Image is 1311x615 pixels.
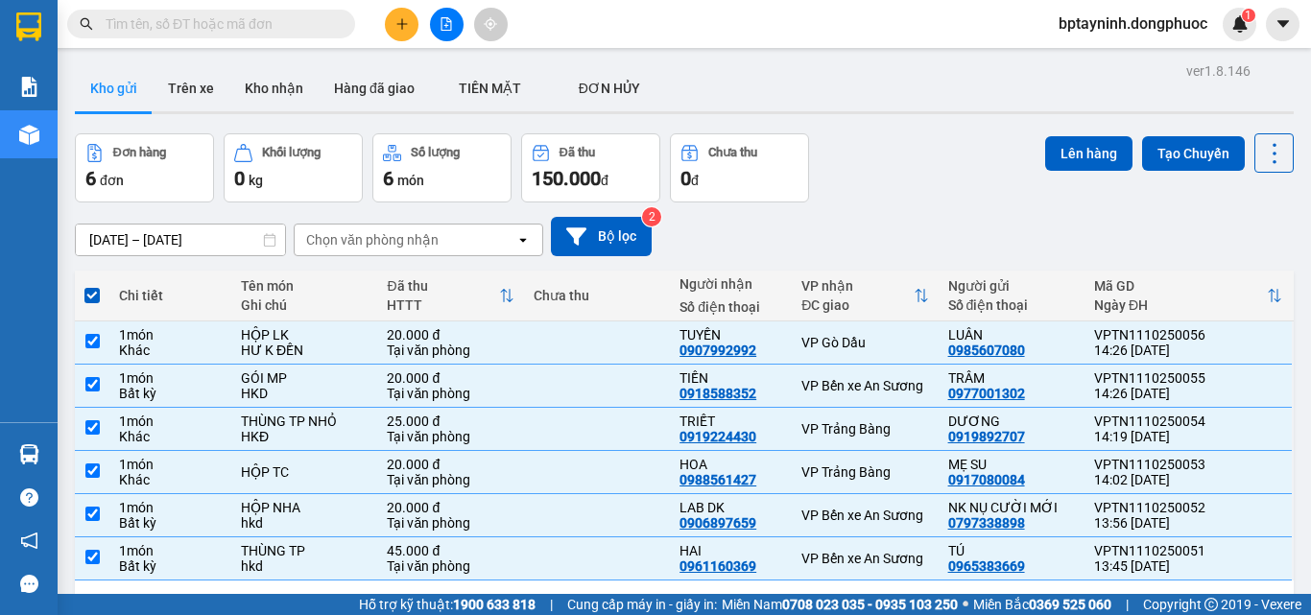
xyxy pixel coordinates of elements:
div: TRIẾT [679,414,782,429]
span: món [397,173,424,188]
div: Số điện thoại [679,299,782,315]
div: Bất kỳ [119,386,222,401]
div: Số lượng [411,146,460,159]
div: 20.000 đ [387,327,513,343]
span: ⚪️ [963,601,968,608]
div: Ghi chú [241,297,368,313]
div: 13:45 [DATE] [1094,558,1282,574]
div: VPTN1110250053 [1094,457,1282,472]
div: Tại văn phòng [387,343,513,358]
button: plus [385,8,418,41]
div: Đơn hàng [113,146,166,159]
div: Tại văn phòng [387,558,513,574]
div: 14:19 [DATE] [1094,429,1282,444]
div: Chưa thu [534,288,660,303]
span: Miền Bắc [973,594,1111,615]
div: Khác [119,472,222,487]
div: TIỀN [679,370,782,386]
div: THÙNG TP NHỎ [241,414,368,429]
div: 20.000 đ [387,457,513,472]
span: copyright [1204,598,1218,611]
div: 0965383669 [948,558,1025,574]
div: 1 món [119,543,222,558]
div: Ngày ĐH [1094,297,1267,313]
div: 14:02 [DATE] [1094,472,1282,487]
div: VP Trảng Bàng [801,464,928,480]
div: Bất kỳ [119,558,222,574]
div: HỘP LK [241,327,368,343]
img: warehouse-icon [19,125,39,145]
img: logo [7,12,92,96]
div: 0797338898 [948,515,1025,531]
div: Khác [119,343,222,358]
div: HKĐ [241,429,368,444]
div: Khối lượng [262,146,321,159]
div: VP Bến xe An Sương [801,378,928,393]
div: 1 món [119,327,222,343]
div: 45.000 đ [387,543,513,558]
div: 1 món [119,414,222,429]
div: 0918588352 [679,386,756,401]
button: Bộ lọc [551,217,652,256]
span: 6 [383,167,393,190]
div: Mã GD [1094,278,1267,294]
span: | [1126,594,1129,615]
div: ĐC giao [801,297,913,313]
span: 150.000 [532,167,601,190]
span: 6 [85,167,96,190]
th: Toggle SortBy [377,271,523,321]
div: 1 món [119,500,222,515]
span: Hotline: 19001152 [152,85,235,97]
div: 0919224430 [679,429,756,444]
span: ĐƠN HỦY [579,81,640,96]
span: | [550,594,553,615]
div: Khác [119,429,222,444]
input: Select a date range. [76,225,285,255]
button: Đơn hàng6đơn [75,133,214,202]
div: TÚ [948,543,1075,558]
span: Miền Nam [722,594,958,615]
button: Kho gửi [75,65,153,111]
div: 0977001302 [948,386,1025,401]
button: Kho nhận [229,65,319,111]
div: Đã thu [560,146,595,159]
span: đ [691,173,699,188]
div: THÙNG TP [241,543,368,558]
div: HTTT [387,297,498,313]
span: 13:02:07 [DATE] [42,139,117,151]
button: Trên xe [153,65,229,111]
div: TUYỀN [679,327,782,343]
sup: 1 [1242,9,1255,22]
span: Bến xe [GEOGRAPHIC_DATA] [152,31,258,55]
div: Chưa thu [708,146,757,159]
div: GÓI MP [241,370,368,386]
div: Người gửi [948,278,1075,294]
button: caret-down [1266,8,1299,41]
strong: ĐỒNG PHƯỚC [152,11,263,27]
span: aim [484,17,497,31]
span: kg [249,173,263,188]
span: question-circle [20,488,38,507]
div: 0985607080 [948,343,1025,358]
div: 0906897659 [679,515,756,531]
div: Tại văn phòng [387,472,513,487]
span: bptayninh.dongphuoc [1043,12,1223,35]
strong: 1900 633 818 [453,597,536,612]
div: 25.000 đ [387,414,513,429]
img: warehouse-icon [19,444,39,464]
sup: 2 [642,207,661,226]
span: ----------------------------------------- [52,104,235,119]
span: plus [395,17,409,31]
img: logo-vxr [16,12,41,41]
div: VPTN1110250051 [1094,543,1282,558]
div: HƯ K ĐỀN [241,343,368,358]
button: file-add [430,8,464,41]
div: 20.000 đ [387,370,513,386]
div: Tại văn phòng [387,429,513,444]
div: 14:26 [DATE] [1094,386,1282,401]
button: Số lượng6món [372,133,512,202]
div: LUÂN [948,327,1075,343]
button: Đã thu150.000đ [521,133,660,202]
span: In ngày: [6,139,117,151]
span: Hỗ trợ kỹ thuật: [359,594,536,615]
